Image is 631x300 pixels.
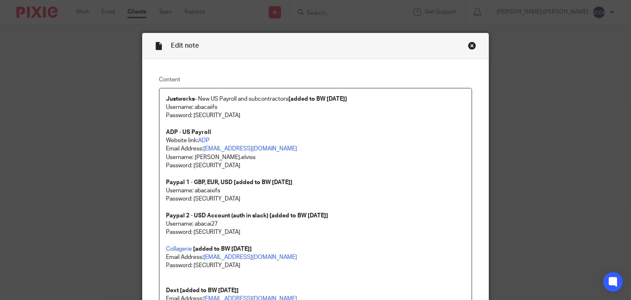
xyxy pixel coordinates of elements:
[166,246,192,252] a: Collagerie
[166,111,465,120] p: Password: [SECURITY_DATA]
[193,246,252,252] strong: [added to BW [DATE]]
[203,254,297,260] a: [EMAIL_ADDRESS][DOMAIN_NAME]
[166,253,465,261] p: Email Address:
[166,213,328,219] strong: Paypal 2 - USD Account (auth in slack) [added to BW [DATE]]
[166,129,211,135] strong: ADP - US Payroll
[166,136,465,145] p: Website link:
[166,103,465,111] p: Username: abacaiifs
[468,42,476,50] div: Close this dialog window
[166,288,179,293] strong: Dext
[171,42,199,49] span: Edit note
[203,146,297,152] a: [EMAIL_ADDRESS][DOMAIN_NAME]
[166,187,465,195] p: Username: abacaixifs
[166,145,465,153] p: Email Address:
[166,261,465,270] p: Password: [SECURITY_DATA]
[166,162,465,170] p: Password: [SECURITY_DATA]
[180,288,239,293] strong: [added to BW [DATE]]
[198,138,210,143] a: ADP
[166,95,465,103] p: - New US Payroll and subcontractors
[166,220,465,228] p: Username: abacai27
[159,76,472,84] label: Content
[166,153,465,162] p: Username: [PERSON_NAME].elviss
[166,180,292,185] strong: Paypal 1 - GBP, EUR, USD [added to BW [DATE]]
[288,96,347,102] strong: [added to BW [DATE]]
[166,195,465,203] p: Password: [SECURITY_DATA]
[166,96,195,102] strong: Justworks
[166,228,465,236] p: Password: [SECURITY_DATA]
